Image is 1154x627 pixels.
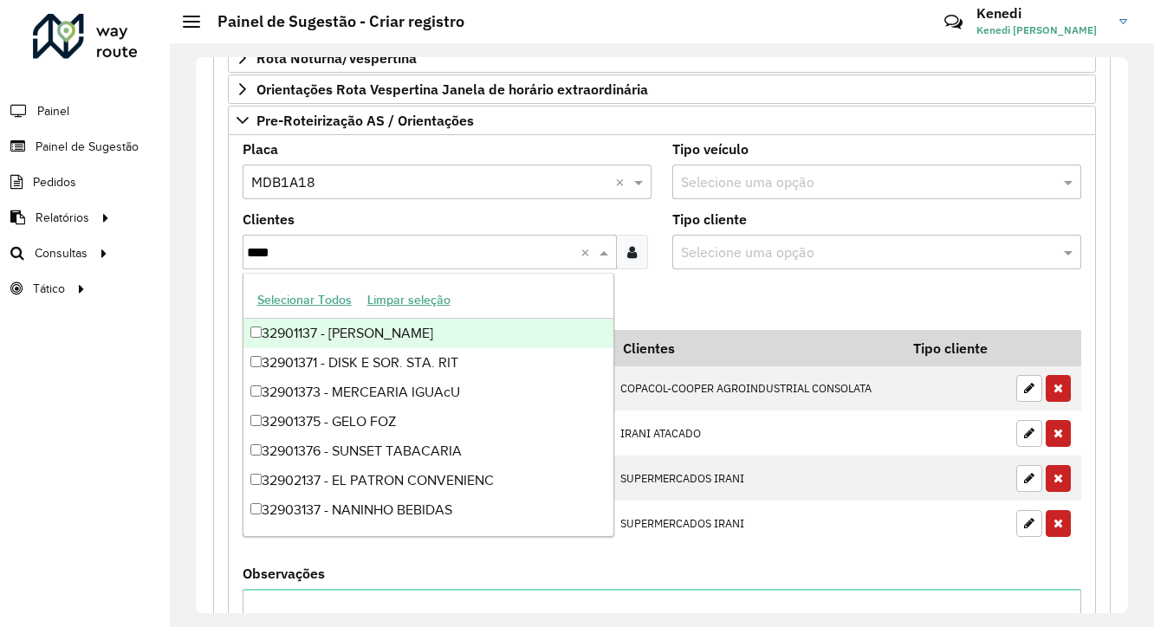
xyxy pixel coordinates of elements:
span: Consultas [35,244,88,262]
span: Rota Noturna/Vespertina [256,51,417,65]
div: 32901376 - SUNSET TABACARIA [243,436,614,466]
a: Rota Noturna/Vespertina [228,43,1096,73]
th: Tipo cliente [901,330,1007,366]
a: Orientações Rota Vespertina Janela de horário extraordinária [228,74,1096,104]
label: Tipo cliente [672,209,747,229]
span: Pedidos [33,173,76,191]
div: 32901137 - [PERSON_NAME] [243,319,614,348]
td: SUPERMERCADOS IRANI [611,456,901,501]
label: Clientes [243,209,295,229]
div: 32902137 - EL PATRON CONVENIENC [243,466,614,495]
div: 32901373 - MERCEARIA IGUAcU [243,378,614,407]
td: COPACOL-COOPER AGROINDUSTRIAL CONSOLATA [611,366,901,411]
span: Clear all [580,242,595,262]
h3: Kenedi [976,5,1106,22]
div: 32901375 - GELO FOZ [243,407,614,436]
div: 32904137 - HOOKAH 12 [243,525,614,554]
a: Contato Rápido [935,3,972,41]
h2: Painel de Sugestão - Criar registro [200,12,464,31]
span: Clear all [615,171,630,192]
ng-dropdown-panel: Options list [243,273,615,537]
th: Clientes [611,330,901,366]
label: Placa [243,139,278,159]
span: Painel de Sugestão [36,138,139,156]
td: SUPERMERCADOS IRANI [611,501,901,546]
a: Pre-Roteirização AS / Orientações [228,106,1096,135]
div: 32901371 - DISK E SOR. STA. RIT [243,348,614,378]
span: Tático [33,280,65,298]
div: 32903137 - NANINHO BEBIDAS [243,495,614,525]
span: Painel [37,102,69,120]
label: Tipo veículo [672,139,749,159]
span: Pre-Roteirização AS / Orientações [256,113,474,127]
span: Kenedi [PERSON_NAME] [976,23,1106,38]
td: IRANI ATACADO [611,410,901,456]
button: Limpar seleção [360,287,458,313]
label: Observações [243,563,325,584]
span: Orientações Rota Vespertina Janela de horário extraordinária [256,82,648,96]
button: Selecionar Todos [250,287,360,313]
span: Relatórios [36,209,89,227]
